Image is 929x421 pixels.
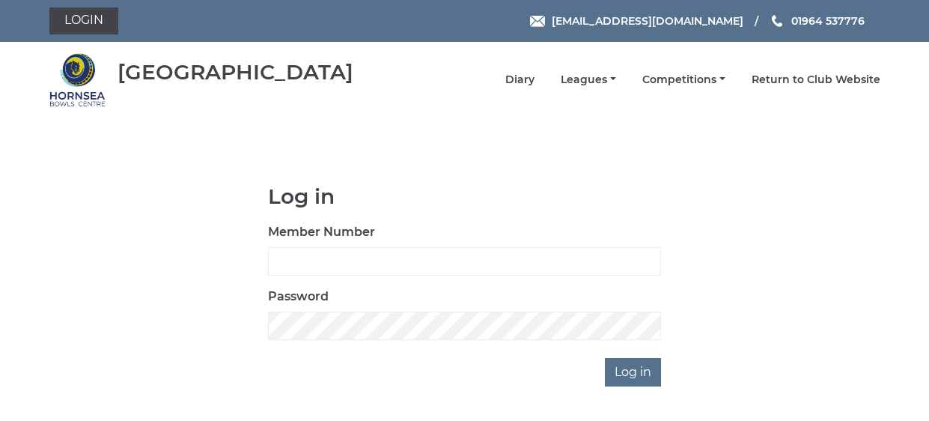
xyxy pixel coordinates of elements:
a: Diary [505,73,534,87]
label: Password [268,288,329,306]
img: Hornsea Bowls Centre [49,52,106,108]
a: Leagues [561,73,616,87]
img: Email [530,16,545,27]
label: Member Number [268,223,375,241]
div: [GEOGRAPHIC_DATA] [118,61,353,84]
a: Login [49,7,118,34]
a: Competitions [642,73,725,87]
input: Log in [605,358,661,387]
span: [EMAIL_ADDRESS][DOMAIN_NAME] [552,14,743,28]
a: Return to Club Website [752,73,880,87]
img: Phone us [772,15,782,27]
a: Phone us 01964 537776 [770,13,865,29]
h1: Log in [268,185,661,208]
span: 01964 537776 [791,14,865,28]
a: Email [EMAIL_ADDRESS][DOMAIN_NAME] [530,13,743,29]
